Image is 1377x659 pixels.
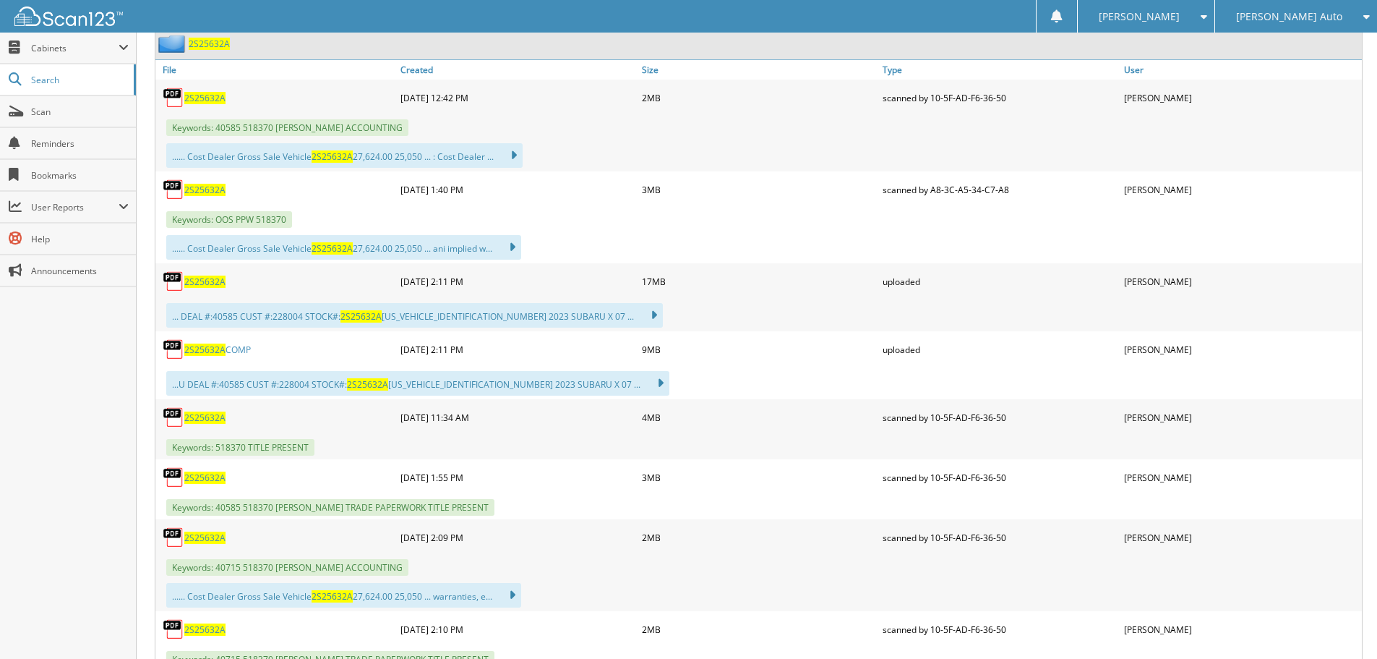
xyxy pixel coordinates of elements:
[184,344,251,356] a: 2S25632ACOMP
[1305,590,1377,659] iframe: Chat Widget
[1120,615,1362,644] div: [PERSON_NAME]
[1120,463,1362,492] div: [PERSON_NAME]
[166,143,523,168] div: ...... Cost Dealer Gross Sale Vehicle 27,624.00 25,050 ... : Cost Dealer ...
[184,624,226,636] a: 2S25632A
[879,403,1120,432] div: scanned by 10-5F-AD-F6-36-50
[1120,60,1362,80] a: User
[184,276,226,288] a: 2S25632A
[166,439,314,456] span: Keywords: 518370 TITLE PRESENT
[397,267,638,296] div: [DATE] 2:11 PM
[155,60,397,80] a: File
[31,233,129,245] span: Help
[1120,523,1362,552] div: [PERSON_NAME]
[340,310,382,323] span: 2S25632A
[347,378,388,391] span: 2S25632A
[397,463,638,492] div: [DATE] 1:55 PM
[184,92,226,104] a: 2S25632A
[184,532,226,544] a: 2S25632A
[397,523,638,552] div: [DATE] 2:09 PM
[184,472,226,484] a: 2S25632A
[397,60,638,80] a: Created
[163,339,184,360] img: PDF.png
[312,150,353,163] span: 2S25632A
[638,523,880,552] div: 2MB
[879,463,1120,492] div: scanned by 10-5F-AD-F6-36-50
[312,242,353,255] span: 2S25632A
[166,303,663,328] div: ... DEAL #:40585 CUST #:228004 STOCK#: [US_VEHICLE_IDENTIFICATION_NUMBER] 2023 SUBARU X 07 ...
[163,618,184,640] img: PDF.png
[184,344,226,356] span: 2S25632A
[166,371,669,396] div: ...U DEAL #:40585 CUST #:228004 STOCK#: [US_VEHICLE_IDENTIFICATION_NUMBER] 2023 SUBARU X 07 ...
[879,60,1120,80] a: Type
[879,175,1120,204] div: scanned by A8-3C-A5-34-C7-A8
[312,590,353,603] span: 2S25632A
[1120,403,1362,432] div: [PERSON_NAME]
[638,175,880,204] div: 3MB
[397,403,638,432] div: [DATE] 11:34 AM
[189,38,230,50] a: 2S25632A
[158,35,189,53] img: folder2.png
[31,201,119,213] span: User Reports
[397,83,638,112] div: [DATE] 12:42 PM
[166,583,521,608] div: ...... Cost Dealer Gross Sale Vehicle 27,624.00 25,050 ... warranties, e...
[879,523,1120,552] div: scanned by 10-5F-AD-F6-36-50
[879,83,1120,112] div: scanned by 10-5F-AD-F6-36-50
[1099,12,1180,21] span: [PERSON_NAME]
[163,527,184,548] img: PDF.png
[638,267,880,296] div: 17MB
[879,335,1120,364] div: uploaded
[397,335,638,364] div: [DATE] 2:11 PM
[31,106,129,118] span: Scan
[1120,335,1362,364] div: [PERSON_NAME]
[184,412,226,424] a: 2S25632A
[1120,175,1362,204] div: [PERSON_NAME]
[638,463,880,492] div: 3MB
[166,499,494,516] span: Keywords: 40585 518370 [PERSON_NAME] TRADE PAPERWORK TITLE PRESENT
[166,211,292,228] span: Keywords: OOS PPW 518370
[31,265,129,277] span: Announcements
[1120,267,1362,296] div: [PERSON_NAME]
[184,184,226,196] a: 2S25632A
[638,60,880,80] a: Size
[638,615,880,644] div: 2MB
[163,87,184,109] img: PDF.png
[879,615,1120,644] div: scanned by 10-5F-AD-F6-36-50
[163,407,184,428] img: PDF.png
[638,403,880,432] div: 4MB
[31,137,129,150] span: Reminders
[166,119,408,136] span: Keywords: 40585 518370 [PERSON_NAME] ACCOUNTING
[638,335,880,364] div: 9MB
[1120,83,1362,112] div: [PERSON_NAME]
[879,267,1120,296] div: uploaded
[163,179,184,200] img: PDF.png
[397,175,638,204] div: [DATE] 1:40 PM
[166,235,521,260] div: ...... Cost Dealer Gross Sale Vehicle 27,624.00 25,050 ... ani implied w...
[14,7,123,26] img: scan123-logo-white.svg
[163,271,184,292] img: PDF.png
[1236,12,1342,21] span: [PERSON_NAME] Auto
[638,83,880,112] div: 2MB
[31,42,119,54] span: Cabinets
[397,615,638,644] div: [DATE] 2:10 PM
[31,74,126,86] span: Search
[163,467,184,488] img: PDF.png
[31,169,129,182] span: Bookmarks
[166,559,408,576] span: Keywords: 40715 518370 [PERSON_NAME] ACCOUNTING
